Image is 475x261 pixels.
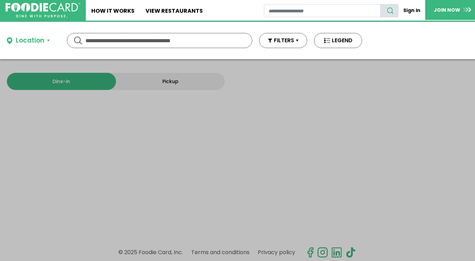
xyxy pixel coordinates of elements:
[7,36,50,46] button: Location
[314,33,362,48] button: LEGEND
[398,4,425,17] a: Sign In
[259,33,307,48] button: FILTERS
[380,4,398,17] button: search
[5,3,80,18] img: FoodieCard; Eat, Drink, Save, Donate
[264,4,381,17] input: restaurant search
[16,36,44,46] div: Location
